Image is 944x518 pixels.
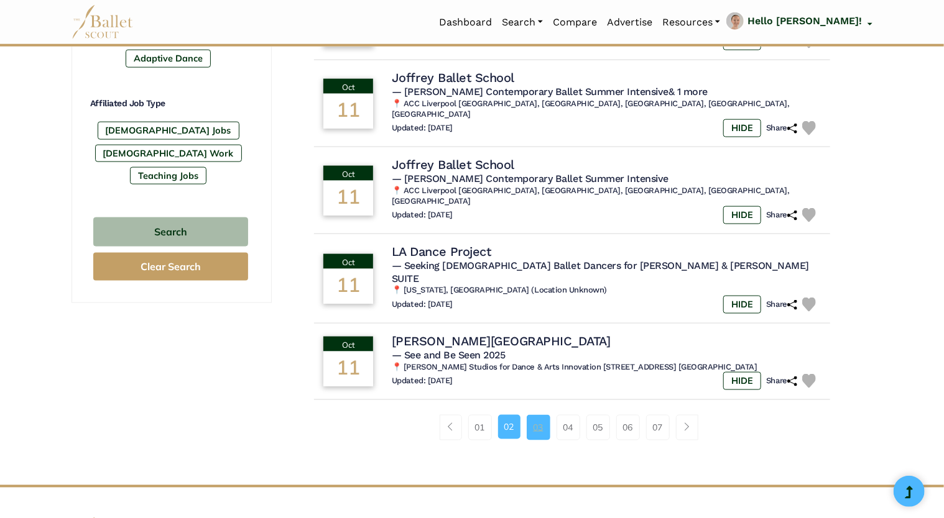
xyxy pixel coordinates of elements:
a: Advertise [602,9,657,35]
h4: Affiliated Job Type [90,98,251,110]
a: 05 [586,415,610,440]
div: Oct [323,254,373,269]
a: 02 [498,415,521,438]
a: 07 [646,415,670,440]
span: — [PERSON_NAME] Contemporary Ballet Summer Intensive [392,86,708,98]
h4: LA Dance Project [392,243,491,260]
label: Teaching Jobs [130,167,206,184]
label: HIDE [723,296,761,313]
label: HIDE [723,119,761,137]
h6: 📍 ACC Liverpool [GEOGRAPHIC_DATA], [GEOGRAPHIC_DATA], [GEOGRAPHIC_DATA], [GEOGRAPHIC_DATA], [GEOG... [392,99,821,120]
h6: Updated: [DATE] [392,376,453,386]
div: Oct [323,166,373,181]
h6: Share [766,123,797,134]
button: Clear Search [93,253,248,281]
a: Resources [657,9,725,35]
h6: 📍 [PERSON_NAME] Studios for Dance & Arts Innovation [STREET_ADDRESS] [GEOGRAPHIC_DATA] [392,362,821,373]
div: 11 [323,94,373,129]
h6: Updated: [DATE] [392,210,453,220]
label: Adaptive Dance [126,50,211,67]
a: 01 [468,415,492,440]
span: — See and Be Seen 2025 [392,349,505,361]
a: profile picture Hello [PERSON_NAME]! [725,11,872,33]
h4: Joffrey Ballet School [392,70,514,86]
h4: Joffrey Ballet School [392,157,514,173]
p: Hello [PERSON_NAME]! [747,13,862,29]
span: — [PERSON_NAME] Contemporary Ballet Summer Intensive [392,173,669,184]
a: Dashboard [434,9,497,35]
div: 11 [323,269,373,304]
nav: Page navigation example [440,415,705,440]
h6: Share [766,376,797,386]
div: 11 [323,352,373,386]
a: 03 [527,415,550,440]
h6: Share [766,210,797,220]
div: Oct [323,79,373,94]
button: Search [93,217,248,247]
label: [DEMOGRAPHIC_DATA] Jobs [98,122,239,139]
label: HIDE [723,372,761,389]
h4: [PERSON_NAME][GEOGRAPHIC_DATA] [392,333,611,349]
label: [DEMOGRAPHIC_DATA] Work [95,145,242,162]
h6: 📍 [US_STATE], [GEOGRAPHIC_DATA] (Location Unknown) [392,285,821,296]
h6: Updated: [DATE] [392,299,453,310]
a: Search [497,9,548,35]
div: 11 [323,181,373,216]
div: Oct [323,337,373,352]
a: 06 [616,415,640,440]
label: HIDE [723,206,761,224]
h6: 📍 ACC Liverpool [GEOGRAPHIC_DATA], [GEOGRAPHIC_DATA], [GEOGRAPHIC_DATA], [GEOGRAPHIC_DATA], [GEOG... [392,186,821,207]
a: & 1 more [669,86,708,98]
span: — Seeking [DEMOGRAPHIC_DATA] Ballet Dancers for [PERSON_NAME] & [PERSON_NAME] SUITE [392,260,809,284]
a: 04 [557,415,580,440]
a: Compare [548,9,602,35]
h6: Updated: [DATE] [392,123,453,134]
h6: Share [766,299,797,310]
img: profile picture [726,12,744,39]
